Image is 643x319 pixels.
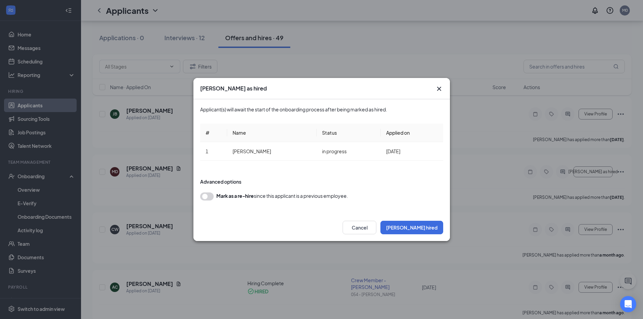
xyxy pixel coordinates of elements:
[381,124,443,142] th: Applied on
[200,124,227,142] th: #
[435,85,443,93] button: Close
[227,124,316,142] th: Name
[381,142,443,161] td: [DATE]
[435,85,443,93] svg: Cross
[620,296,636,312] div: Open Intercom Messenger
[216,193,254,199] b: Mark as a re-hire
[227,142,316,161] td: [PERSON_NAME]
[200,85,267,92] h3: [PERSON_NAME] as hired
[316,124,380,142] th: Status
[206,148,208,154] span: 1
[216,192,348,199] div: since this applicant is a previous employee.
[200,178,443,185] div: Advanced options
[316,142,380,161] td: in progress
[200,106,443,113] div: Applicant(s) will await the start of the onboarding process after being marked as hired.
[343,221,376,234] button: Cancel
[380,221,443,234] button: [PERSON_NAME] hired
